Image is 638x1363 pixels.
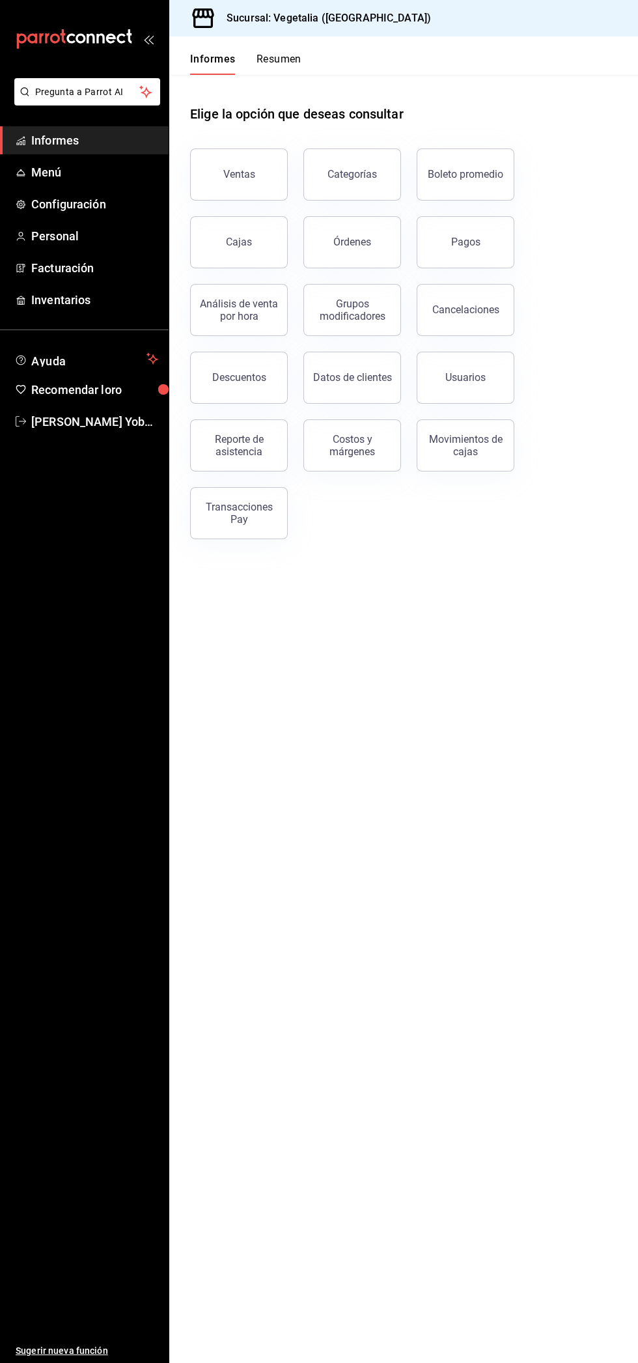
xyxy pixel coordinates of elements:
font: Ventas [223,168,255,180]
font: Facturación [31,261,94,275]
font: Personal [31,229,79,243]
button: Pagos [417,216,514,268]
button: Análisis de venta por hora [190,284,288,336]
font: Pregunta a Parrot AI [35,87,124,97]
font: Costos y márgenes [329,433,375,458]
button: Costos y márgenes [303,419,401,471]
font: Resumen [257,53,301,65]
button: Categorías [303,148,401,201]
font: Menú [31,165,62,179]
font: Configuración [31,197,106,211]
a: Cajas [190,216,288,268]
button: Ventas [190,148,288,201]
button: Cancelaciones [417,284,514,336]
font: Recomendar loro [31,383,122,397]
font: Análisis de venta por hora [200,298,278,322]
a: Pregunta a Parrot AI [9,94,160,108]
font: Cancelaciones [432,303,499,316]
button: Órdenes [303,216,401,268]
font: Pagos [451,236,480,248]
button: Transacciones Pay [190,487,288,539]
font: Descuentos [212,371,266,384]
font: Ayuda [31,354,66,368]
font: Boleto promedio [428,168,503,180]
button: Usuarios [417,352,514,404]
font: Elige la opción que deseas consultar [190,106,404,122]
button: Movimientos de cajas [417,419,514,471]
font: [PERSON_NAME] Yobal [PERSON_NAME] [31,415,248,429]
button: Datos de clientes [303,352,401,404]
div: pestañas de navegación [190,52,301,75]
button: Grupos modificadores [303,284,401,336]
font: Transacciones Pay [206,501,273,526]
button: Descuentos [190,352,288,404]
font: Usuarios [445,371,486,384]
font: Informes [190,53,236,65]
button: Pregunta a Parrot AI [14,78,160,105]
font: Cajas [226,236,253,248]
font: Categorías [327,168,377,180]
font: Datos de clientes [313,371,392,384]
button: Reporte de asistencia [190,419,288,471]
font: Sugerir nueva función [16,1345,108,1356]
font: Sucursal: Vegetalia ([GEOGRAPHIC_DATA]) [227,12,431,24]
button: Boleto promedio [417,148,514,201]
font: Reporte de asistencia [215,433,264,458]
button: abrir_cajón_menú [143,34,154,44]
font: Inventarios [31,293,90,307]
font: Informes [31,133,79,147]
font: Grupos modificadores [320,298,385,322]
font: Órdenes [333,236,371,248]
font: Movimientos de cajas [429,433,503,458]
